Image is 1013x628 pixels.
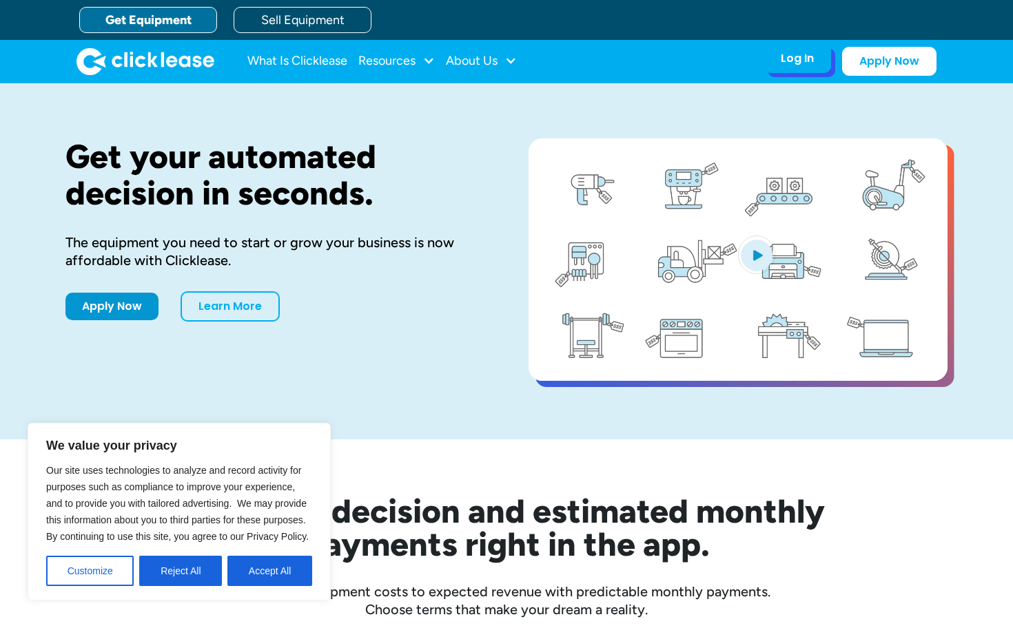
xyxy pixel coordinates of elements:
[446,48,517,75] div: About Us
[247,48,347,75] a: What Is Clicklease
[781,52,814,65] div: Log In
[358,48,435,75] div: Resources
[738,235,775,274] img: Blue play button logo on a light blue circular background
[76,48,214,75] a: home
[65,293,158,320] a: Apply Now
[79,7,217,33] a: Get Equipment
[227,556,312,586] button: Accept All
[46,437,312,454] p: We value your privacy
[46,556,134,586] button: Customize
[529,138,948,381] a: open lightbox
[46,465,309,542] span: Our site uses technologies to analyze and record activity for purposes such as compliance to impr...
[121,494,892,561] h2: See your decision and estimated monthly payments right in the app.
[65,583,948,618] div: Compare equipment costs to expected revenue with predictable monthly payments. Choose terms that ...
[181,291,280,322] a: Learn More
[842,47,937,76] a: Apply Now
[28,423,331,600] div: We value your privacy
[76,48,214,75] img: Clicklease logo
[65,233,484,269] div: The equipment you need to start or grow your business is now affordable with Clicklease.
[65,138,484,211] h1: Get your automated decision in seconds.
[234,7,371,33] a: Sell Equipment
[139,556,222,586] button: Reject All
